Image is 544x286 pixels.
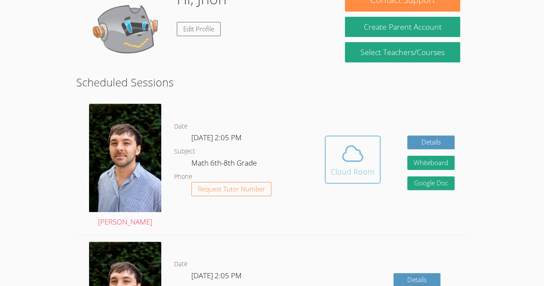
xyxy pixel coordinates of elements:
dd: Math 6th-8th Grade [191,157,258,172]
span: [DATE] 2:05 PM [191,271,242,280]
h2: Scheduled Sessions [76,74,468,90]
a: Details [407,135,455,150]
div: Cloud Room [331,166,375,178]
span: [DATE] 2:05 PM [191,132,242,142]
a: Google Doc [407,176,455,191]
dt: Date [174,259,187,270]
dt: Phone [174,172,192,182]
dt: Subject [174,146,195,157]
button: Cloud Room [325,135,381,184]
a: [PERSON_NAME] [89,104,161,228]
span: Request Tutor Number [198,186,265,192]
img: profile.jpg [89,104,161,212]
button: Whiteboard [407,156,455,170]
button: Create Parent Account [345,17,460,37]
a: Select Teachers/Courses [345,42,460,62]
dt: Date [174,121,187,132]
a: Edit Profile [177,22,221,36]
button: Request Tutor Number [191,182,272,196]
